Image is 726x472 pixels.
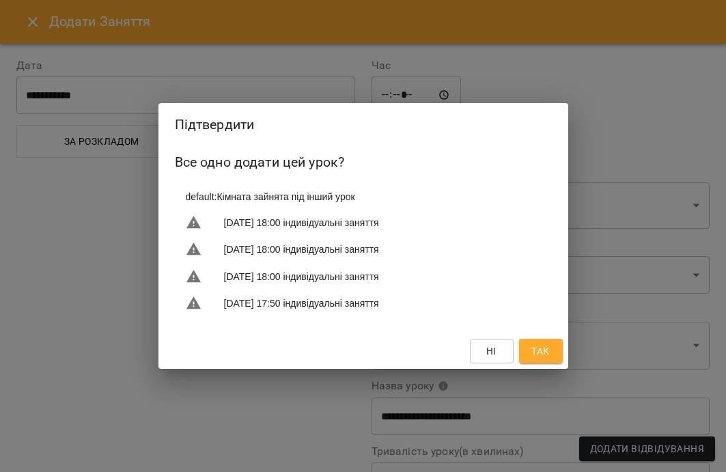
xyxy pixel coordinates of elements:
[175,114,552,135] h2: Підтвердити
[175,236,552,263] li: [DATE] 18:00 індивідуальні заняття
[175,209,552,236] li: [DATE] 18:00 індивідуальні заняття
[175,290,552,317] li: [DATE] 17:50 індивідуальні заняття
[470,339,514,363] button: Ні
[175,152,552,173] h6: Все одно додати цей урок?
[175,184,552,209] li: default : Кімната зайнята під інший урок
[531,343,549,359] span: Так
[519,339,563,363] button: Так
[486,343,497,359] span: Ні
[175,263,552,290] li: [DATE] 18:00 індивідуальні заняття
